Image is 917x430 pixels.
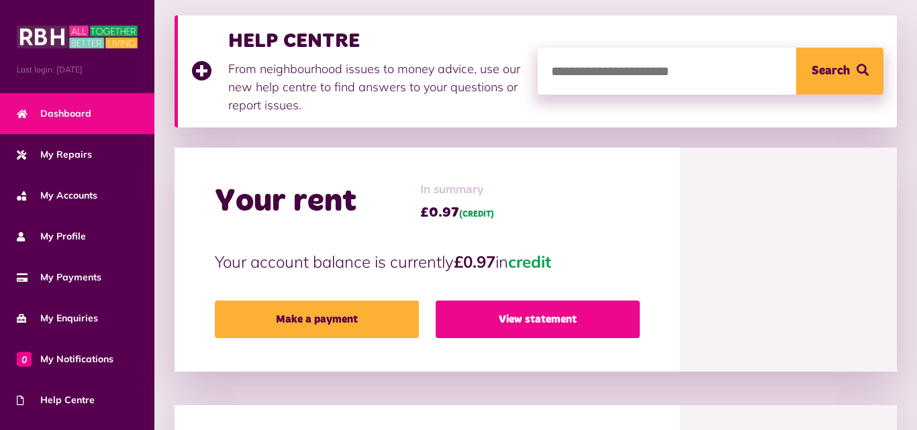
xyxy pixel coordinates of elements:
[17,148,92,162] span: My Repairs
[17,64,138,76] span: Last login: [DATE]
[459,211,494,219] span: (CREDIT)
[17,189,97,203] span: My Accounts
[17,107,91,121] span: Dashboard
[17,311,98,325] span: My Enquiries
[508,252,551,272] span: credit
[17,352,32,366] span: 0
[796,48,883,95] button: Search
[420,203,494,223] span: £0.97
[17,352,113,366] span: My Notifications
[215,301,419,338] a: Make a payment
[215,250,640,274] p: Your account balance is currently in
[454,252,495,272] strong: £0.97
[17,270,101,284] span: My Payments
[228,60,524,114] p: From neighbourhood issues to money advice, use our new help centre to find answers to your questi...
[215,182,356,221] h2: Your rent
[812,48,850,95] span: Search
[436,301,640,338] a: View statement
[228,29,524,53] h3: HELP CENTRE
[17,23,138,50] img: MyRBH
[420,181,494,199] span: In summary
[17,229,86,244] span: My Profile
[17,393,95,407] span: Help Centre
